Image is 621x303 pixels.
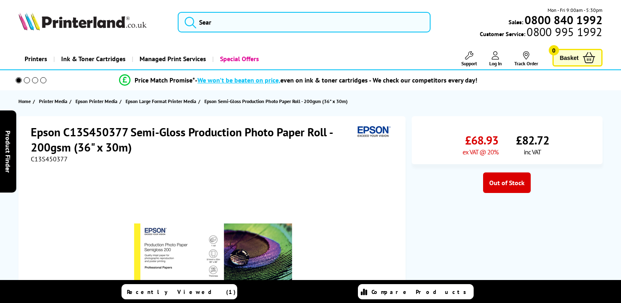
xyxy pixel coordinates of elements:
[509,18,523,26] span: Sales:
[132,48,212,69] a: Managed Print Services
[18,12,147,30] img: Printerland Logo
[18,48,53,69] a: Printers
[61,48,126,69] span: Ink & Toner Cartridges
[178,12,431,32] input: Sear
[354,124,392,140] img: Epson
[4,131,12,173] span: Product Finder
[126,97,196,106] span: Epson Large Format Printer Media
[489,51,502,67] a: Log In
[483,172,531,193] div: Out of Stock
[516,133,549,148] span: £82.72
[18,97,31,106] span: Home
[525,12,603,28] b: 0800 840 1992
[461,51,477,67] a: Support
[489,60,502,67] span: Log In
[135,76,195,84] span: Price Match Promise*
[212,48,265,69] a: Special Offers
[53,48,132,69] a: Ink & Toner Cartridges
[204,97,350,106] a: Epson Semi-Gloss Production Photo Paper Roll - 200gsm (36" x 30m)
[465,133,498,148] span: £68.93
[523,16,603,24] a: 0800 840 1992
[126,97,198,106] a: Epson Large Format Printer Media
[31,124,354,155] h1: Epson C13S450377 Semi-Gloss Production Photo Paper Roll - 200gsm (36" x 30m)
[76,97,119,106] a: Epson Printer Media
[371,288,471,296] span: Compare Products
[525,28,602,36] span: 0800 995 1992
[549,45,559,55] span: 0
[4,73,592,87] li: modal_Promise
[560,52,579,63] span: Basket
[514,51,538,67] a: Track Order
[127,288,236,296] span: Recently Viewed (1)
[480,28,602,38] span: Customer Service:
[548,6,603,14] span: Mon - Fri 9:00am - 5:30pm
[524,148,541,156] span: inc VAT
[39,97,69,106] a: Printer Media
[39,97,67,106] span: Printer Media
[204,97,348,106] span: Epson Semi-Gloss Production Photo Paper Roll - 200gsm (36" x 30m)
[552,49,603,67] a: Basket 0
[18,12,167,32] a: Printerland Logo
[463,148,498,156] span: ex VAT @ 20%
[195,76,477,84] div: - even on ink & toner cartridges - We check our competitors every day!
[31,155,68,163] span: C13S450377
[121,284,237,299] a: Recently Viewed (1)
[358,284,474,299] a: Compare Products
[461,60,477,67] span: Support
[18,97,33,106] a: Home
[76,97,117,106] span: Epson Printer Media
[197,76,280,84] span: We won’t be beaten on price,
